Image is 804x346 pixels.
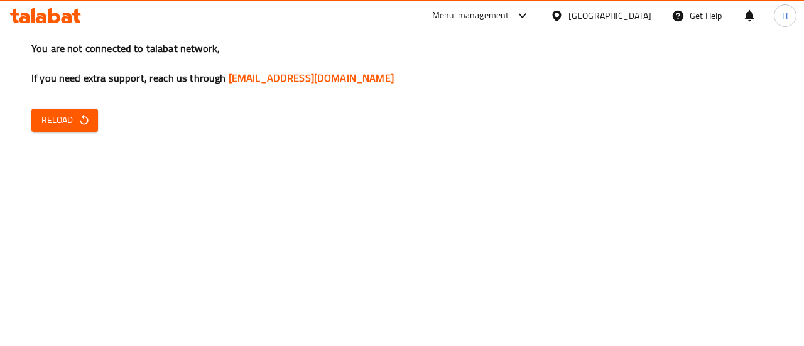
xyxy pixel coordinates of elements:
[31,109,98,132] button: Reload
[432,8,509,23] div: Menu-management
[41,112,88,128] span: Reload
[229,68,394,87] a: [EMAIL_ADDRESS][DOMAIN_NAME]
[782,9,788,23] span: H
[568,9,651,23] div: [GEOGRAPHIC_DATA]
[31,41,773,85] h3: You are not connected to talabat network, If you need extra support, reach us through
